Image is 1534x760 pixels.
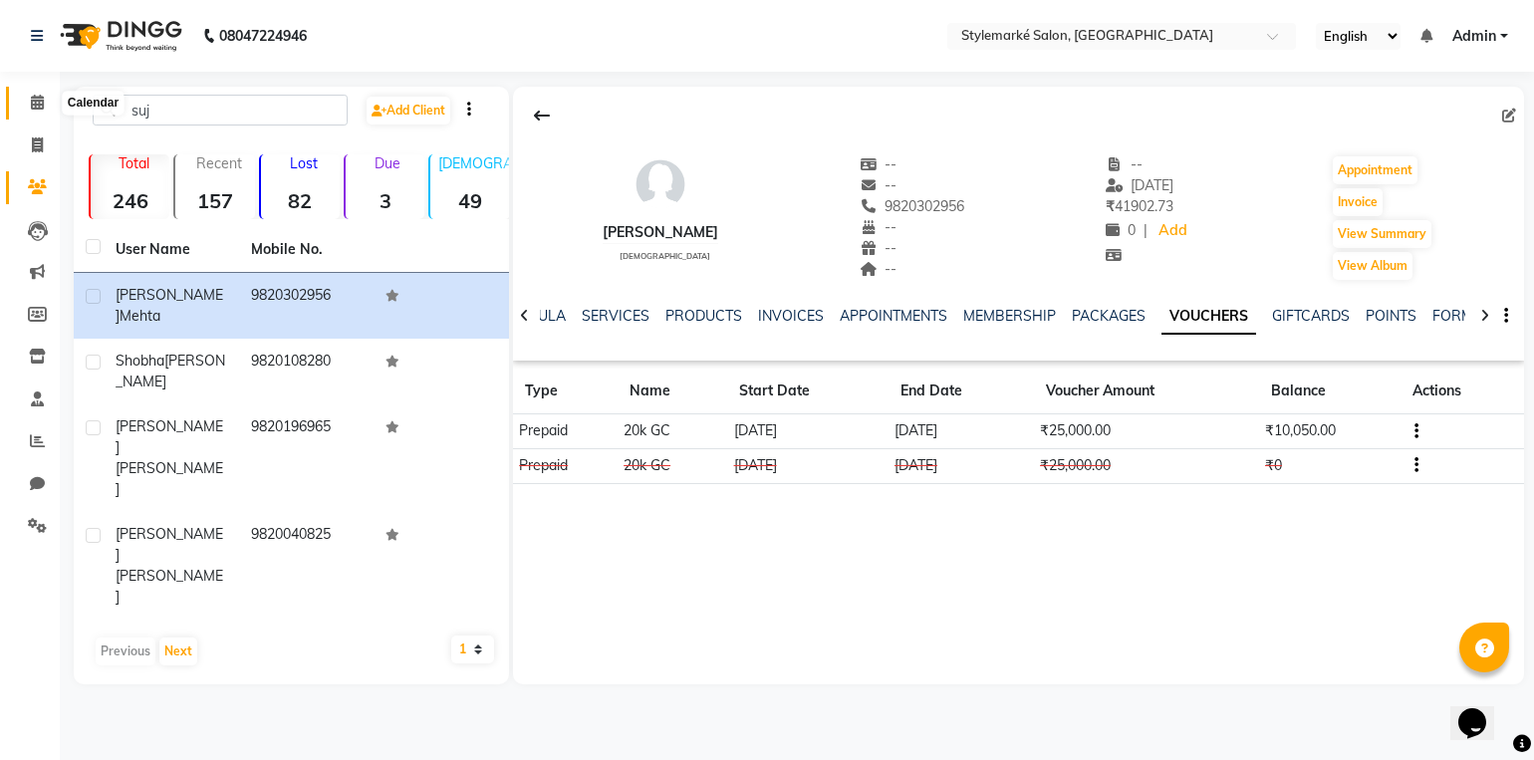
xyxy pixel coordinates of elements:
p: Recent [183,154,254,172]
td: [DATE] [727,414,888,449]
th: User Name [104,227,239,273]
div: Calendar [63,92,124,116]
p: Total [99,154,169,172]
span: 41902.73 [1106,197,1173,215]
td: ₹25,000.00 [1034,414,1259,449]
a: POINTS [1366,307,1416,325]
td: 20k GC [618,414,727,449]
span: [PERSON_NAME] [116,525,223,564]
td: Prepaid [513,448,618,483]
p: [DEMOGRAPHIC_DATA] [438,154,509,172]
td: [DATE] [889,448,1034,483]
span: 9820302956 [860,197,965,215]
a: GIFTCARDS [1272,307,1350,325]
iframe: chat widget [1450,680,1514,740]
span: [PERSON_NAME] [116,286,223,325]
strong: 246 [91,188,169,213]
td: [DATE] [889,414,1034,449]
div: [PERSON_NAME] [603,222,718,243]
span: -- [1106,155,1144,173]
th: Actions [1401,369,1524,414]
strong: 157 [175,188,254,213]
span: -- [860,155,897,173]
img: avatar [631,154,690,214]
span: [DEMOGRAPHIC_DATA] [620,251,710,261]
a: PACKAGES [1072,307,1146,325]
div: Back to Client [521,97,563,134]
b: 08047224946 [219,8,307,64]
span: [PERSON_NAME] [116,352,225,390]
th: Start Date [727,369,888,414]
td: 9820040825 [239,512,375,620]
a: Add [1155,217,1190,245]
button: Appointment [1333,156,1417,184]
th: Mobile No. [239,227,375,273]
button: View Album [1333,252,1412,280]
a: APPOINTMENTS [840,307,947,325]
td: 9820108280 [239,339,375,404]
th: Type [513,369,618,414]
span: [DATE] [1106,176,1174,194]
th: End Date [889,369,1034,414]
span: Admin [1452,26,1496,47]
a: MEMBERSHIP [963,307,1056,325]
th: Name [618,369,727,414]
span: [PERSON_NAME] [116,417,223,456]
strong: 49 [430,188,509,213]
a: PRODUCTS [665,307,742,325]
th: Balance [1259,369,1401,414]
a: INVOICES [758,307,824,325]
td: 9820302956 [239,273,375,339]
a: Add Client [367,97,450,125]
span: ₹ [1106,197,1115,215]
td: ₹0 [1259,448,1401,483]
button: Invoice [1333,188,1383,216]
strong: 3 [346,188,424,213]
td: [DATE] [727,448,888,483]
td: 9820196965 [239,404,375,512]
button: Next [159,637,197,665]
th: Voucher Amount [1034,369,1259,414]
span: | [1144,220,1148,241]
p: Due [350,154,424,172]
strong: 82 [261,188,340,213]
td: Prepaid [513,414,618,449]
button: View Summary [1333,220,1431,248]
a: VOUCHERS [1161,299,1256,335]
a: SERVICES [582,307,649,325]
span: -- [860,239,897,257]
span: -- [860,176,897,194]
img: logo [51,8,187,64]
td: 20k GC [618,448,727,483]
span: [PERSON_NAME] [116,567,223,606]
a: FORMS [1432,307,1482,325]
td: ₹25,000.00 [1034,448,1259,483]
span: 0 [1106,221,1136,239]
span: Shobha [116,352,164,370]
span: [PERSON_NAME] [116,459,223,498]
span: -- [860,260,897,278]
p: Lost [269,154,340,172]
span: -- [860,218,897,236]
td: ₹10,050.00 [1259,414,1401,449]
input: Search by Name/Mobile/Email/Code [93,95,348,126]
span: Mehta [120,307,160,325]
